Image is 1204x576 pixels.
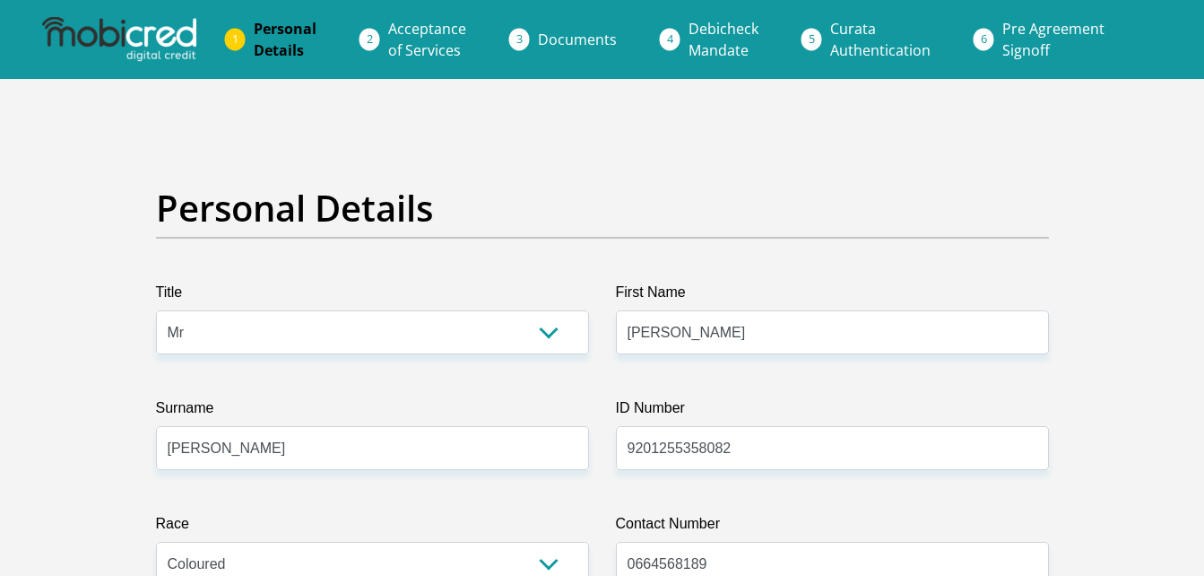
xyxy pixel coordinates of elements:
span: Debicheck Mandate [689,19,758,60]
span: Pre Agreement Signoff [1002,19,1104,60]
img: mobicred logo [42,17,196,62]
label: First Name [616,282,1049,310]
span: Curata Authentication [830,19,931,60]
h2: Personal Details [156,187,1049,230]
label: ID Number [616,397,1049,426]
a: Acceptanceof Services [374,11,481,68]
label: Contact Number [616,513,1049,542]
span: Documents [538,30,617,49]
input: ID Number [616,426,1049,470]
a: Pre AgreementSignoff [988,11,1119,68]
input: First Name [616,310,1049,354]
a: CurataAuthentication [816,11,945,68]
input: Surname [156,426,589,470]
a: DebicheckMandate [674,11,773,68]
a: Documents [524,22,631,57]
label: Surname [156,397,589,426]
a: PersonalDetails [239,11,331,68]
span: Acceptance of Services [388,19,466,60]
label: Title [156,282,589,310]
span: Personal Details [254,19,316,60]
label: Race [156,513,589,542]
